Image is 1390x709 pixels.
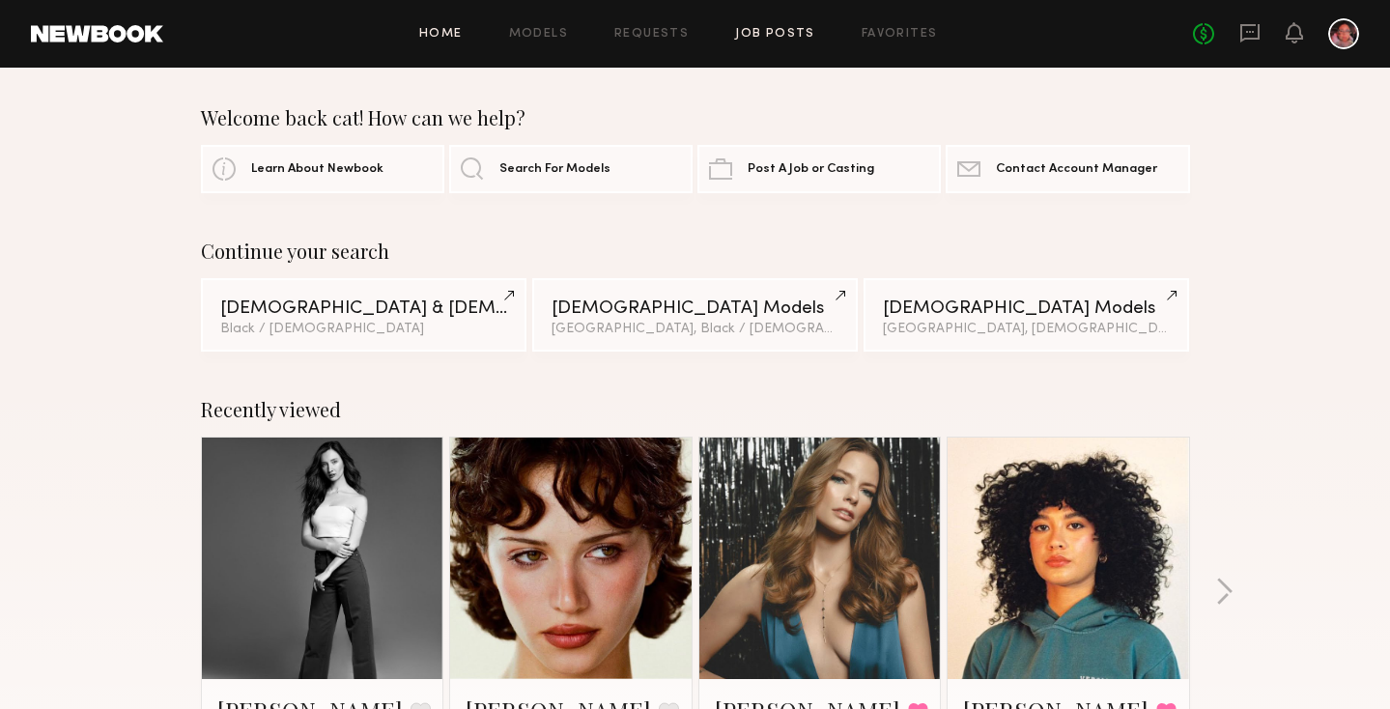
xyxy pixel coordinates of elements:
[552,299,838,318] div: [DEMOGRAPHIC_DATA] Models
[748,163,874,176] span: Post A Job or Casting
[883,299,1170,318] div: [DEMOGRAPHIC_DATA] Models
[201,278,526,352] a: [DEMOGRAPHIC_DATA] & [DEMOGRAPHIC_DATA] ModelsBlack / [DEMOGRAPHIC_DATA]
[449,145,693,193] a: Search For Models
[499,163,610,176] span: Search For Models
[614,28,689,41] a: Requests
[996,163,1157,176] span: Contact Account Manager
[201,145,444,193] a: Learn About Newbook
[201,106,1190,129] div: Welcome back cat! How can we help?
[201,398,1190,421] div: Recently viewed
[419,28,463,41] a: Home
[862,28,938,41] a: Favorites
[201,240,1190,263] div: Continue your search
[864,278,1189,352] a: [DEMOGRAPHIC_DATA] Models[GEOGRAPHIC_DATA], [DEMOGRAPHIC_DATA]
[509,28,568,41] a: Models
[946,145,1189,193] a: Contact Account Manager
[532,278,858,352] a: [DEMOGRAPHIC_DATA] Models[GEOGRAPHIC_DATA], Black / [DEMOGRAPHIC_DATA]
[251,163,383,176] span: Learn About Newbook
[220,299,507,318] div: [DEMOGRAPHIC_DATA] & [DEMOGRAPHIC_DATA] Models
[697,145,941,193] a: Post A Job or Casting
[735,28,815,41] a: Job Posts
[220,323,507,336] div: Black / [DEMOGRAPHIC_DATA]
[883,323,1170,336] div: [GEOGRAPHIC_DATA], [DEMOGRAPHIC_DATA]
[552,323,838,336] div: [GEOGRAPHIC_DATA], Black / [DEMOGRAPHIC_DATA]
